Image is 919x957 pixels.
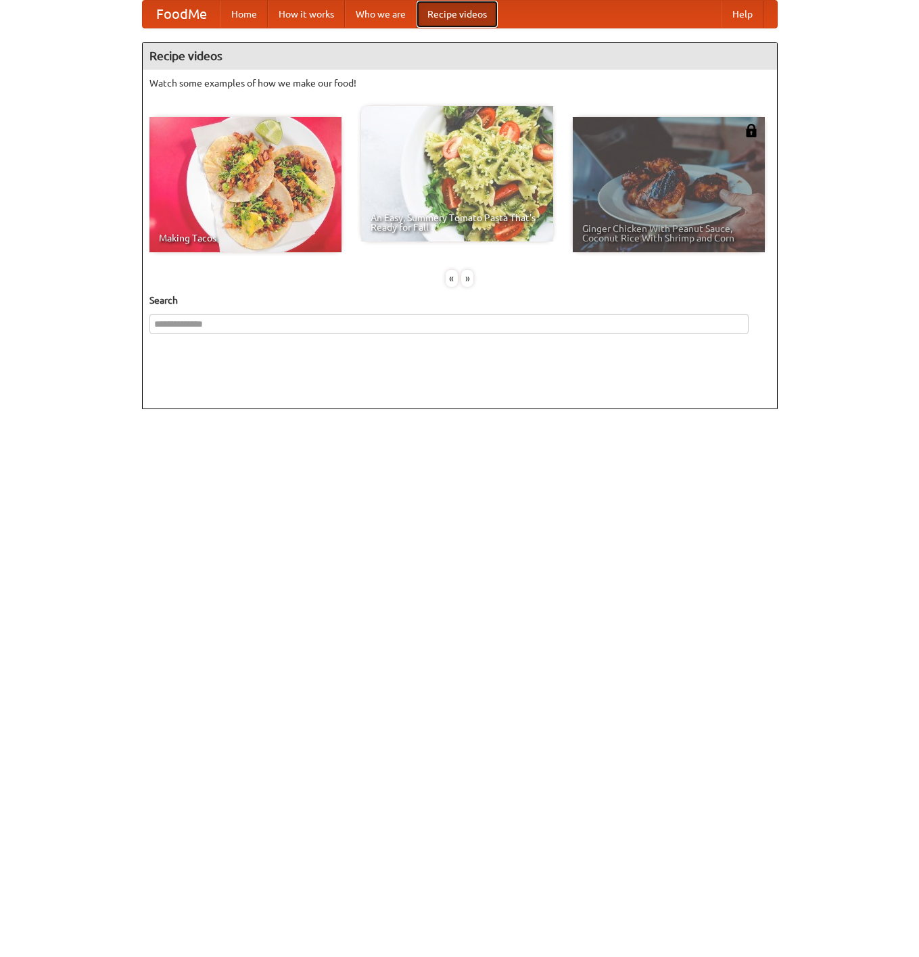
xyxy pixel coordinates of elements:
a: Recipe videos [417,1,498,28]
a: Home [220,1,268,28]
p: Watch some examples of how we make our food! [149,76,770,90]
img: 483408.png [745,124,758,137]
h5: Search [149,294,770,307]
h4: Recipe videos [143,43,777,70]
a: Making Tacos [149,117,341,252]
div: « [446,270,458,287]
a: How it works [268,1,345,28]
a: FoodMe [143,1,220,28]
a: Help [722,1,763,28]
a: An Easy, Summery Tomato Pasta That's Ready for Fall [361,106,553,241]
span: An Easy, Summery Tomato Pasta That's Ready for Fall [371,213,544,232]
a: Who we are [345,1,417,28]
span: Making Tacos [159,233,332,243]
div: » [461,270,473,287]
